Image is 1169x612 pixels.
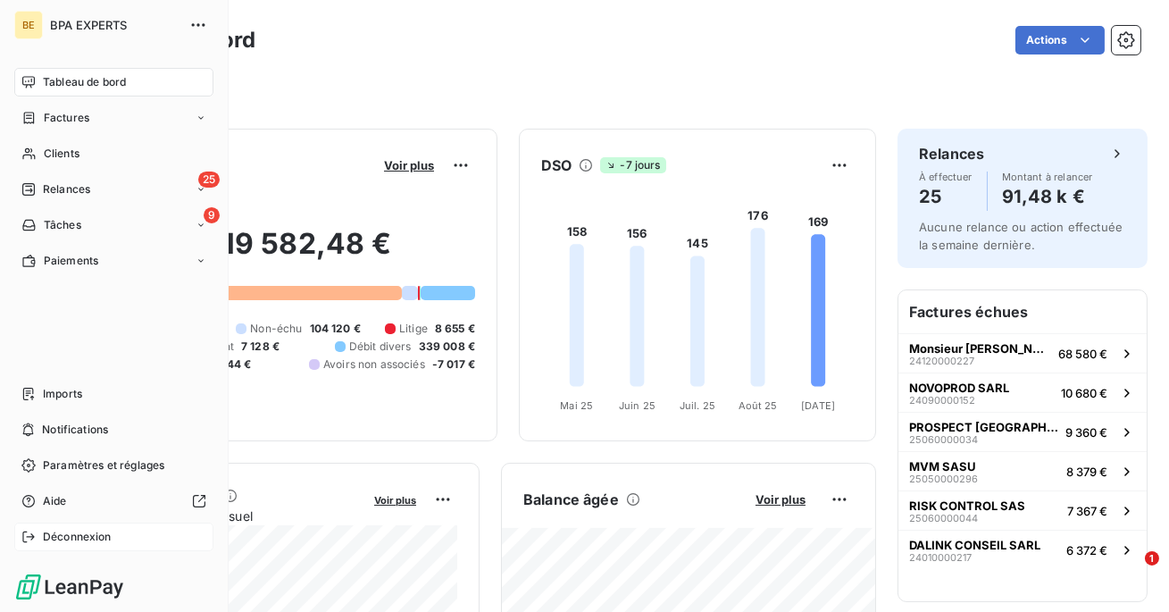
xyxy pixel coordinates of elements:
[1066,543,1107,558] span: 6 372 €
[919,182,973,211] h4: 25
[432,356,475,373] span: -7 017 €
[898,333,1147,373] button: Monsieur [PERSON_NAME]2412000022768 580 €
[1145,551,1159,566] span: 1
[241,339,280,355] span: 7 128 €
[560,399,593,412] tspan: Mai 25
[909,499,1025,513] span: RISK CONTROL SAS
[44,110,89,126] span: Factures
[374,494,416,507] span: Voir plus
[250,321,302,337] span: Non-échu
[919,220,1123,252] span: Aucune relance ou action effectuée la semaine dernière.
[909,513,978,524] span: 25060000044
[349,339,412,355] span: Débit divers
[43,181,90,197] span: Relances
[898,490,1147,530] button: RISK CONTROL SAS250600000447 367 €
[909,538,1040,552] span: DALINK CONSEIL SARL
[750,491,811,507] button: Voir plus
[1002,182,1093,211] h4: 91,48 k €
[909,434,978,445] span: 25060000034
[909,474,978,484] span: 25050000296
[619,399,655,412] tspan: Juin 25
[310,321,361,337] span: 104 120 €
[898,412,1147,451] button: PROSPECT [GEOGRAPHIC_DATA]250600000349 360 €
[909,420,1058,434] span: PROSPECT [GEOGRAPHIC_DATA]
[739,399,778,412] tspan: Août 25
[43,74,126,90] span: Tableau de bord
[399,321,428,337] span: Litige
[1015,26,1105,54] button: Actions
[43,493,67,509] span: Aide
[42,422,108,438] span: Notifications
[898,530,1147,569] button: DALINK CONSEIL SARL240100002176 372 €
[43,386,82,402] span: Imports
[909,459,976,474] span: MVM SASU
[801,399,835,412] tspan: [DATE]
[204,207,220,223] span: 9
[909,381,1009,395] span: NOVOPROD SARL
[44,253,98,269] span: Paiements
[14,487,213,516] a: Aide
[14,11,43,39] div: BE
[101,226,475,280] h2: 1 519 582,48 €
[909,395,975,406] span: 24090000152
[898,451,1147,490] button: MVM SASU250500002968 379 €
[50,18,179,32] span: BPA EXPERTS
[435,321,475,337] span: 8 655 €
[1065,425,1107,440] span: 9 360 €
[44,146,79,162] span: Clients
[1066,465,1107,479] span: 8 379 €
[419,339,475,355] span: 339 008 €
[323,356,425,373] span: Avoirs non associés
[898,290,1147,333] h6: Factures échues
[384,158,434,172] span: Voir plus
[909,341,1051,356] span: Monsieur [PERSON_NAME]
[919,172,973,182] span: À effectuer
[909,552,972,563] span: 24010000217
[43,457,164,474] span: Paramètres et réglages
[600,157,665,173] span: -7 jours
[369,491,422,507] button: Voir plus
[101,507,362,525] span: Chiffre d'affaires mensuel
[14,573,125,601] img: Logo LeanPay
[909,356,974,366] span: 24120000227
[1108,551,1151,594] iframe: Intercom live chat
[379,157,439,173] button: Voir plus
[1058,347,1107,361] span: 68 580 €
[44,217,81,233] span: Tâches
[198,172,220,188] span: 25
[523,489,619,510] h6: Balance âgée
[680,399,715,412] tspan: Juil. 25
[43,529,112,545] span: Déconnexion
[898,373,1147,412] button: NOVOPROD SARL2409000015210 680 €
[756,492,806,507] span: Voir plus
[919,143,984,164] h6: Relances
[541,155,572,176] h6: DSO
[1002,172,1093,182] span: Montant à relancer
[1061,386,1107,400] span: 10 680 €
[1067,504,1107,518] span: 7 367 €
